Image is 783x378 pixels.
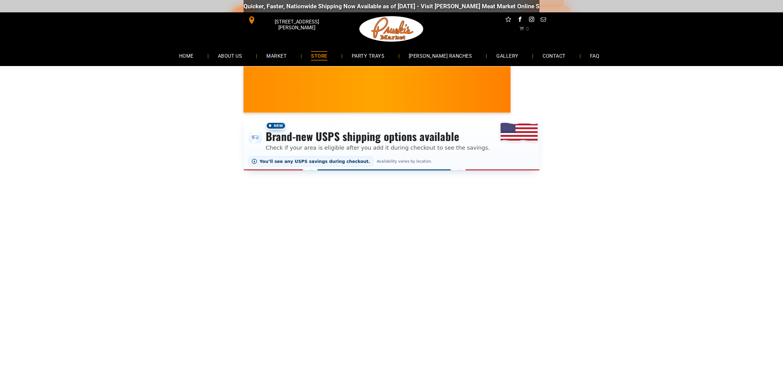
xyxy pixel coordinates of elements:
[244,15,338,25] a: [STREET_ADDRESS][PERSON_NAME]
[504,15,512,25] a: Social network
[209,48,252,64] a: ABOUT US
[266,122,286,130] span: New
[539,15,547,25] a: email
[244,118,539,170] div: Shipping options announcement
[302,48,336,64] a: STORE
[260,159,370,164] span: You’ll see any USPS savings during checkout.
[358,12,425,46] img: Pruski-s+Market+HQ+Logo2-1920w.png
[516,15,524,25] a: facebook
[533,48,575,64] a: CONTACT
[266,130,490,143] h3: Brand-new USPS shipping options available
[243,3,617,10] div: Quicker, Faster, Nationwide Shipping Now Available as of [DATE] - Visit [PERSON_NAME] Meat Market...
[487,48,527,64] a: GALLERY
[376,159,433,164] span: Availability varies by location.
[510,94,631,104] span: [PERSON_NAME] MARKET
[257,16,337,34] span: [STREET_ADDRESS][PERSON_NAME]
[581,48,609,64] a: FAQ
[342,48,394,64] a: PARTY TRAYS
[526,26,529,32] span: 0
[170,48,203,64] a: HOME
[528,15,536,25] a: instagram
[266,143,490,152] p: Check if your area is eligible after you add it during checkout to see the savings.
[400,48,481,64] a: [PERSON_NAME] RANCHES
[257,48,296,64] a: MARKET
